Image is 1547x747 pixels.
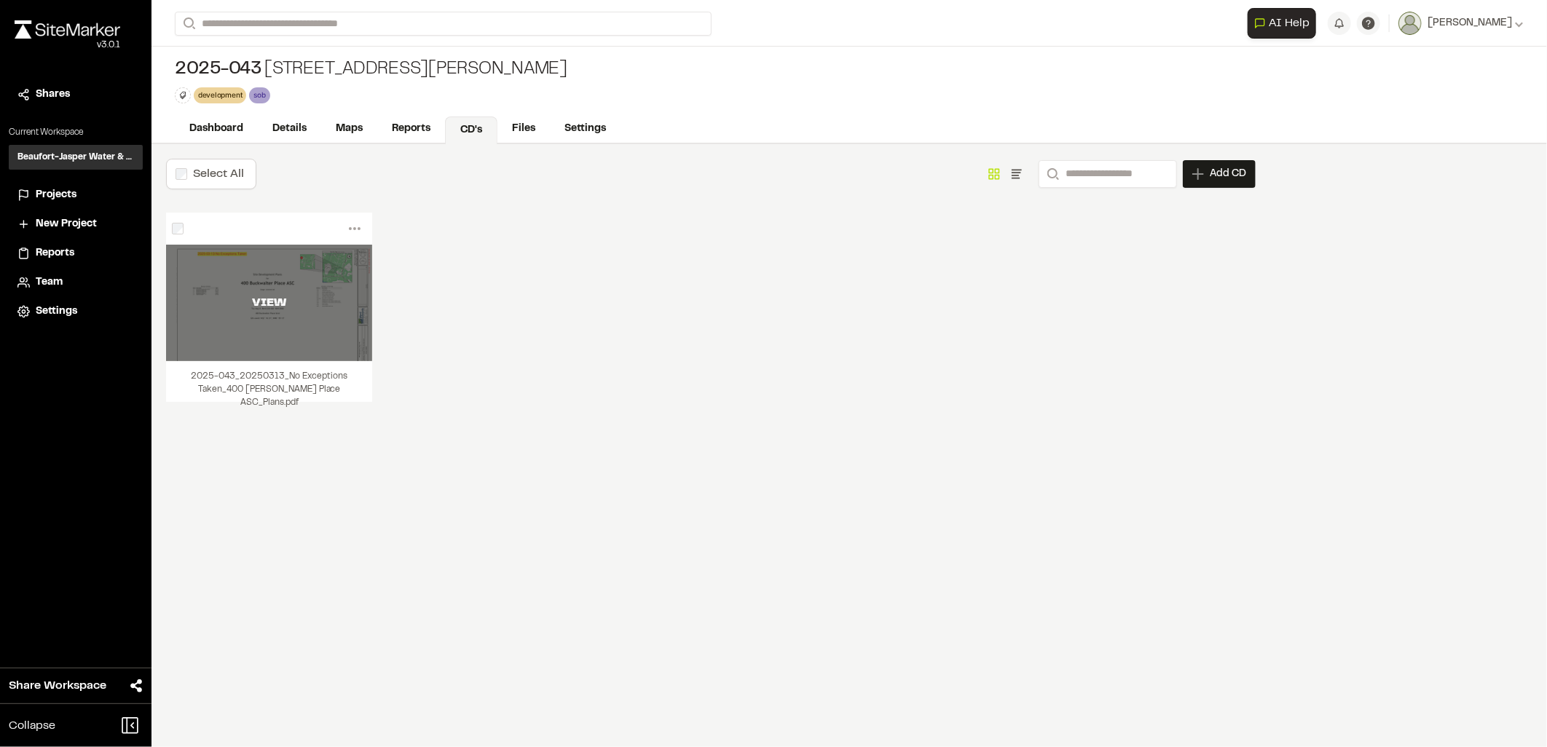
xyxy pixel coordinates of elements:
span: New Project [36,216,97,232]
a: Projects [17,187,134,203]
button: Open AI Assistant [1248,8,1316,39]
span: Add CD [1210,167,1246,181]
div: Open AI Assistant [1248,8,1322,39]
p: Current Workspace [9,126,143,139]
div: sob [249,87,269,103]
span: Settings [36,304,77,320]
span: Share Workspace [9,677,106,695]
span: Collapse [9,717,55,735]
span: 2025-043 [175,58,261,82]
span: Reports [36,245,74,261]
span: [PERSON_NAME] [1428,15,1512,31]
div: 2025-043_20250313_No Exceptions Taken_400 [PERSON_NAME] Place ASC_Plans.pdf [166,361,372,402]
a: Details [258,115,321,143]
span: AI Help [1269,15,1310,32]
a: Dashboard [175,115,258,143]
span: Team [36,274,63,290]
a: Reports [377,115,445,143]
div: development [194,87,246,103]
span: Projects [36,187,76,203]
img: User [1398,12,1422,35]
a: New Project [17,216,134,232]
span: Shares [36,87,70,103]
a: Team [17,274,134,290]
img: rebrand.png [15,20,120,39]
a: CD's [445,116,497,144]
a: Reports [17,245,134,261]
div: VIEW [166,294,372,312]
label: Select All [193,169,244,179]
div: [STREET_ADDRESS][PERSON_NAME] [175,58,567,82]
button: [PERSON_NAME] [1398,12,1524,35]
div: Oh geez...please don't... [15,39,120,52]
a: Files [497,115,550,143]
a: Maps [321,115,377,143]
a: Shares [17,87,134,103]
h3: Beaufort-Jasper Water & Sewer Authority [17,151,134,164]
button: Search [1039,160,1065,188]
button: Edit Tags [175,87,191,103]
button: Search [175,12,201,36]
a: Settings [550,115,621,143]
a: Settings [17,304,134,320]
